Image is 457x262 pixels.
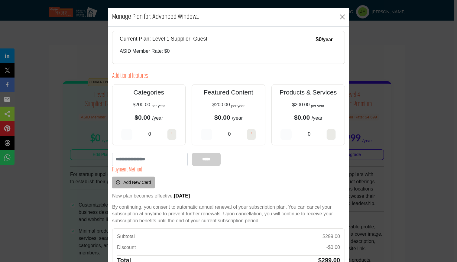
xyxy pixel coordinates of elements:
[247,129,256,140] button: +
[117,233,135,240] p: Subtotal
[117,244,136,251] p: Discount
[232,115,243,121] span: /year
[152,115,163,121] span: /year
[322,233,340,240] p: $299.00
[311,104,324,108] sub: per year
[326,129,336,140] button: +
[250,130,252,137] h4: +
[174,193,190,198] strong: [DATE]
[212,102,230,107] span: $200.00
[112,166,345,174] h4: Payment Method
[316,36,333,43] p: $0
[148,131,151,138] p: 0
[171,130,173,137] h4: +
[292,102,310,107] span: $200.00
[214,114,230,121] b: $0.00
[312,115,322,121] span: /year
[135,114,151,121] b: $0.00
[228,131,231,138] p: 0
[120,36,207,42] h5: Current Plan: Level 1 Supplier: Guest
[326,244,340,251] p: -$0.00
[151,104,165,108] sub: per year
[112,12,199,22] h1: Manage Plan for: Advanced Window...
[277,88,339,97] p: Products & Services
[322,37,333,42] small: /year
[338,12,347,22] button: Close
[133,102,150,107] span: $200.00
[330,130,332,137] h4: +
[167,129,177,140] button: +
[294,114,310,121] b: $0.00
[120,48,337,55] p: ASID Member Rate: $0
[112,193,345,199] p: New plan becomes effective:
[231,104,245,108] sub: per year
[197,88,260,97] p: Featured Content
[112,204,345,224] p: By continuing, you consent to automatic annual renewal of your subscription plan. You can cancel ...
[112,177,155,188] button: Add New Card
[308,131,310,138] p: 0
[112,71,148,81] h3: Additional features
[123,180,151,185] span: Add New Card
[118,88,180,97] p: Categories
